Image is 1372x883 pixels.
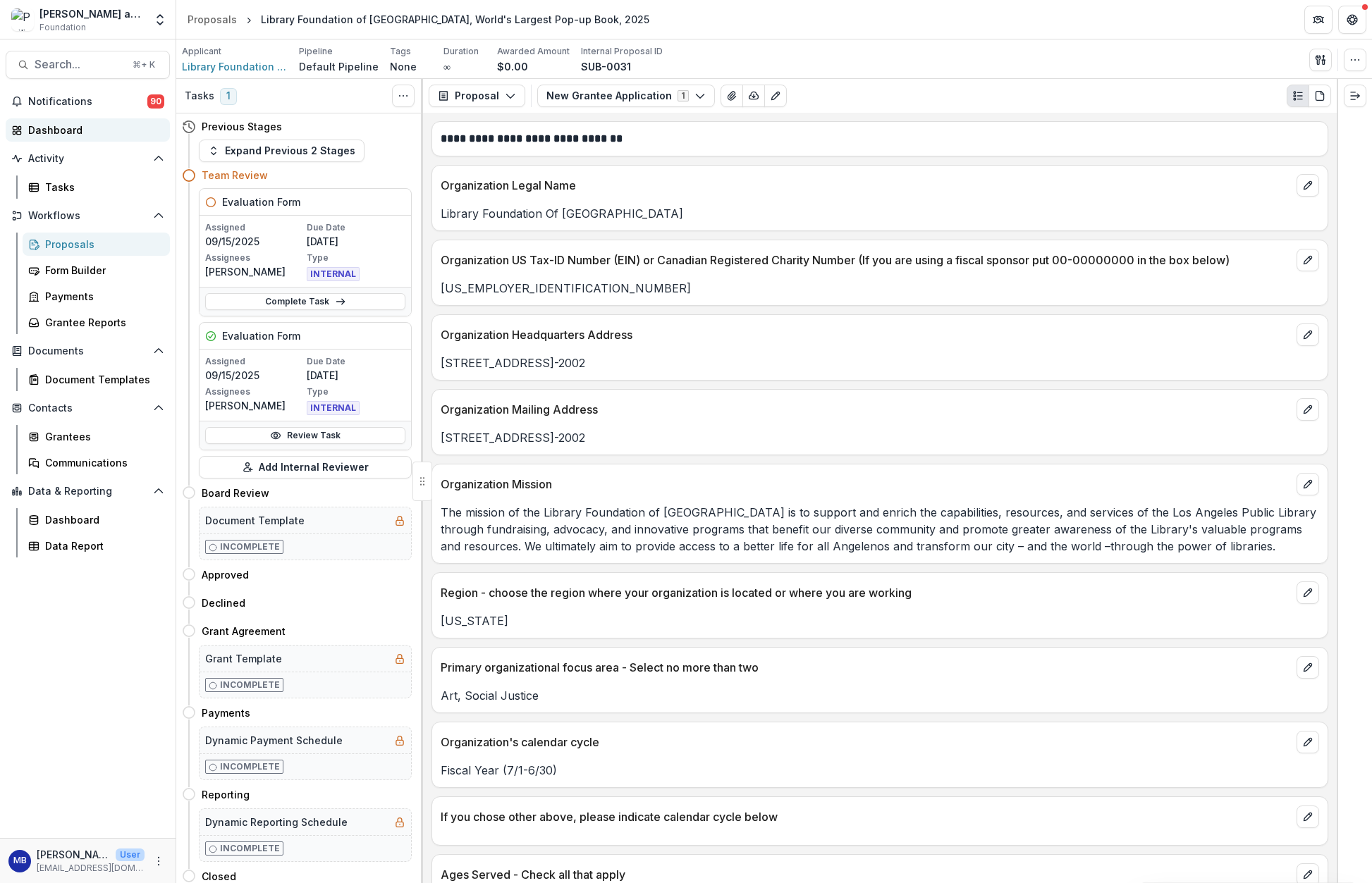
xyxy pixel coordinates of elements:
button: Open Contacts [6,397,170,419]
p: Organization's calendar cycle [441,734,1291,751]
button: Expand Previous 2 Stages [199,140,365,162]
p: [STREET_ADDRESS]-2002 [441,354,1319,371]
h4: Declined [202,595,245,610]
div: Form Builder [45,263,159,278]
div: Proposals [45,237,159,252]
span: Notifications [28,96,147,108]
p: Type [307,385,405,398]
p: Type [307,252,405,264]
p: [US_EMPLOYER_IDENTIFICATION_NUMBER] [441,280,1319,297]
p: Library Foundation Of [GEOGRAPHIC_DATA] [441,205,1319,222]
a: Document Templates [23,368,170,391]
a: Form Builder [23,259,170,282]
p: Organization US Tax-ID Number (EIN) or Canadian Registered Charity Number (If you are using a fis... [441,252,1291,268]
button: Edit as form [764,85,787,107]
p: Ages Served - Check all that apply [441,866,1291,883]
button: Open Data & Reporting [6,480,170,502]
button: edit [1297,473,1319,495]
a: Dashboard [6,118,170,142]
p: If you chose other above, please indicate calendar cycle below [441,808,1291,825]
span: INTERNAL [307,401,360,415]
a: Proposals [182,9,243,30]
p: Assigned [205,355,304,368]
button: Get Help [1338,6,1366,34]
a: Payments [23,285,170,308]
div: Payments [45,289,159,304]
div: Data Report [45,538,159,553]
p: Awarded Amount [497,45,570,58]
button: PDF view [1309,85,1331,107]
p: Region - choose the region where your organization is located or where you are working [441,584,1291,601]
a: Tasks [23,175,170,199]
p: Due Date [307,221,405,234]
h3: Tasks [185,90,214,102]
h5: Evaluation Form [222,194,300,209]
button: View Attached Files [721,85,743,107]
div: Dashboard [45,512,159,527]
button: Search... [6,51,170,79]
a: Review Task [205,427,405,444]
button: Expand right [1344,85,1366,107]
button: edit [1297,656,1319,679]
h5: Grant Template [205,651,282,666]
p: SUB-0031 [581,59,631,74]
span: Activity [28,153,147,165]
button: Notifications90 [6,90,170,113]
a: Complete Task [205,293,405,310]
p: Organization Legal Name [441,177,1291,194]
button: edit [1297,731,1319,753]
button: New Grantee Application1 [537,85,715,107]
div: Proposals [188,12,237,27]
div: Library Foundation of [GEOGRAPHIC_DATA], World's Largest Pop-up Book, 2025 [261,12,649,27]
div: Grantees [45,429,159,444]
p: Default Pipeline [299,59,379,74]
p: Applicant [182,45,221,58]
p: [DATE] [307,368,405,383]
span: Contacts [28,402,147,414]
button: edit [1297,805,1319,828]
p: Incomplete [220,760,280,773]
p: Pipeline [299,45,333,58]
p: Internal Proposal ID [581,45,663,58]
p: Fiscal Year (7/1-6/30) [441,762,1319,779]
h5: Evaluation Form [222,328,300,343]
p: Art, Social Justice [441,687,1319,704]
p: Duration [443,45,479,58]
span: 1 [220,88,237,105]
a: Proposals [23,233,170,256]
div: [PERSON_NAME] and [PERSON_NAME] Foundation [39,6,145,21]
p: [PERSON_NAME] [205,398,304,413]
p: Organization Mission [441,476,1291,493]
p: Organization Headquarters Address [441,326,1291,343]
a: Communications [23,451,170,474]
a: Data Report [23,534,170,557]
a: Library Foundation Of [GEOGRAPHIC_DATA] [182,59,288,74]
span: INTERNAL [307,267,360,281]
div: Tasks [45,180,159,194]
p: $0.00 [497,59,528,74]
p: [EMAIL_ADDRESS][DOMAIN_NAME] [37,862,145,875]
p: [STREET_ADDRESS]-2002 [441,429,1319,446]
div: ⌘ + K [130,57,158,73]
p: User [116,848,145,861]
button: Add Internal Reviewer [199,456,412,478]
p: None [390,59,417,74]
button: Open Documents [6,340,170,362]
a: Grantees [23,425,170,448]
span: 90 [147,94,164,109]
p: [PERSON_NAME] [205,264,304,279]
button: edit [1297,398,1319,421]
p: 09/15/2025 [205,234,304,249]
p: [DATE] [307,234,405,249]
button: edit [1297,249,1319,271]
button: Open Activity [6,147,170,170]
h4: Board Review [202,486,269,500]
p: Tags [390,45,411,58]
div: Grantee Reports [45,315,159,330]
h4: Payments [202,705,250,720]
p: Primary organizational focus area - Select no more than two [441,659,1291,676]
div: Dashboard [28,123,159,137]
h4: Approved [202,567,249,582]
h5: Dynamic Reporting Schedule [205,815,348,829]
p: 09/15/2025 [205,368,304,383]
